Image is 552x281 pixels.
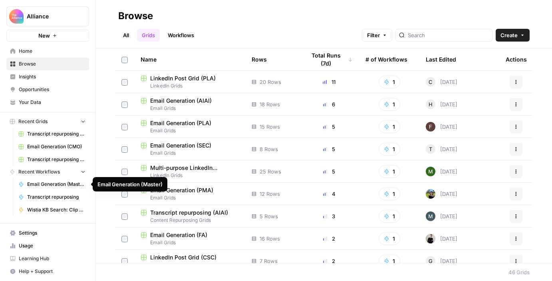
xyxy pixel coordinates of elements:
div: Browse [118,10,153,22]
span: G [429,257,433,265]
span: Email Generation (PMA) [150,186,213,194]
a: Email Generation (AIAI)Email Grids [141,97,239,112]
a: Email Generation (SEC)Email Grids [141,141,239,157]
span: 8 Rows [260,145,278,153]
div: [DATE] [426,234,457,243]
button: Recent Grids [6,116,89,128]
span: Learning Hub [19,255,85,262]
button: 1 [379,76,400,88]
span: LinkedIn Grids [141,82,239,90]
span: Filter [367,31,380,39]
button: 1 [379,165,400,178]
button: New [6,30,89,42]
a: Home [6,45,89,58]
a: Multi-purpose LinkedIn Workflow GridLinkedIn Grids [141,164,239,179]
span: Insights [19,73,85,80]
div: 2 [306,257,353,265]
div: Total Runs (7d) [306,48,353,70]
div: [DATE] [426,211,457,221]
img: ehk4tiupxxmovik5q93f2vi35fzq [426,122,435,132]
span: LinkedIn Grids [141,172,239,179]
a: LinkedIn Post Grid (CSC)LinkedIn Grids [141,253,239,269]
div: 2 [306,235,353,243]
span: Email Grids [141,149,239,157]
span: Email Grids [141,105,239,112]
input: Search [408,31,489,39]
span: H [429,100,433,108]
span: LinkedIn Grids [141,261,239,269]
span: Transcript repurposing (AIAI) [150,209,228,217]
span: Opportunities [19,86,85,93]
img: wlj6vlcgatc3c90j12jmpqq88vn8 [426,189,435,199]
span: Alliance [27,12,75,20]
span: 25 Rows [260,167,281,175]
div: 5 [306,145,353,153]
button: Workspace: Alliance [6,6,89,26]
span: 16 Rows [260,235,280,243]
div: [DATE] [426,100,457,109]
button: 1 [379,187,400,200]
a: Browse [6,58,89,70]
div: [DATE] [426,256,457,266]
a: Learning Hub [6,252,89,265]
button: Filter [362,29,392,42]
a: Usage [6,239,89,252]
a: Transcript repurposing (CMO) [15,128,89,140]
span: Create [500,31,518,39]
div: [DATE] [426,77,457,87]
span: Email Generation (AIAI) [150,97,212,105]
span: Email Generation (Master) [27,181,85,188]
span: Email Grids [141,194,239,201]
button: 1 [379,210,400,223]
div: Rows [252,48,267,70]
span: New [38,32,50,40]
span: Home [19,48,85,55]
div: [DATE] [426,189,457,199]
a: Transcript repurposing [15,191,89,203]
span: Transcript repurposing (PMA) [27,156,85,163]
a: Transcript repurposing (PMA) [15,153,89,166]
a: Settings [6,227,89,239]
span: Content Repurposing Grids [141,217,239,224]
div: [DATE] [426,122,457,132]
span: 15 Rows [260,123,280,131]
div: [DATE] [426,144,457,154]
span: LinkedIn Post Grid (CSC) [150,253,216,261]
button: 1 [379,255,400,267]
span: Recent Workflows [18,168,60,175]
span: Email Grids [141,127,239,134]
span: Email Generation (CMO) [27,143,85,150]
a: Insights [6,70,89,83]
div: 11 [306,78,353,86]
span: Email Generation (FA) [150,231,207,239]
a: Email Generation (PMA)Email Grids [141,186,239,201]
span: Browse [19,60,85,68]
a: Email Generation (FA)Email Grids [141,231,239,246]
span: Settings [19,229,85,237]
div: 3 [306,212,353,220]
div: [DATE] [426,167,457,176]
button: 1 [379,98,400,111]
span: Wistia KB Search: Clip & Takeaway Generator [27,206,85,213]
a: LinkedIn Post Grid (PLA)LinkedIn Grids [141,74,239,90]
span: 20 Rows [260,78,281,86]
div: 5 [306,167,353,175]
div: Name [141,48,239,70]
span: Recent Grids [18,118,48,125]
a: Email Generation (PLA)Email Grids [141,119,239,134]
span: Transcript repurposing [27,193,85,201]
button: Create [496,29,530,42]
a: Wistia KB Search: Clip & Takeaway Generator [15,203,89,216]
img: l5bw1boy7i1vzeyb5kvp5qo3zmc4 [426,167,435,176]
div: Email Generation (Master) [97,180,163,188]
div: 46 Grids [508,268,530,276]
span: 12 Rows [260,190,280,198]
span: Help + Support [19,268,85,275]
img: h5oy9qq6rxts7uqn6ijihtw1159t [426,211,435,221]
span: T [429,145,432,153]
button: 1 [379,232,400,245]
a: Opportunities [6,83,89,96]
span: C [429,78,433,86]
span: Email Grids [141,239,239,246]
a: Grids [137,29,160,42]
